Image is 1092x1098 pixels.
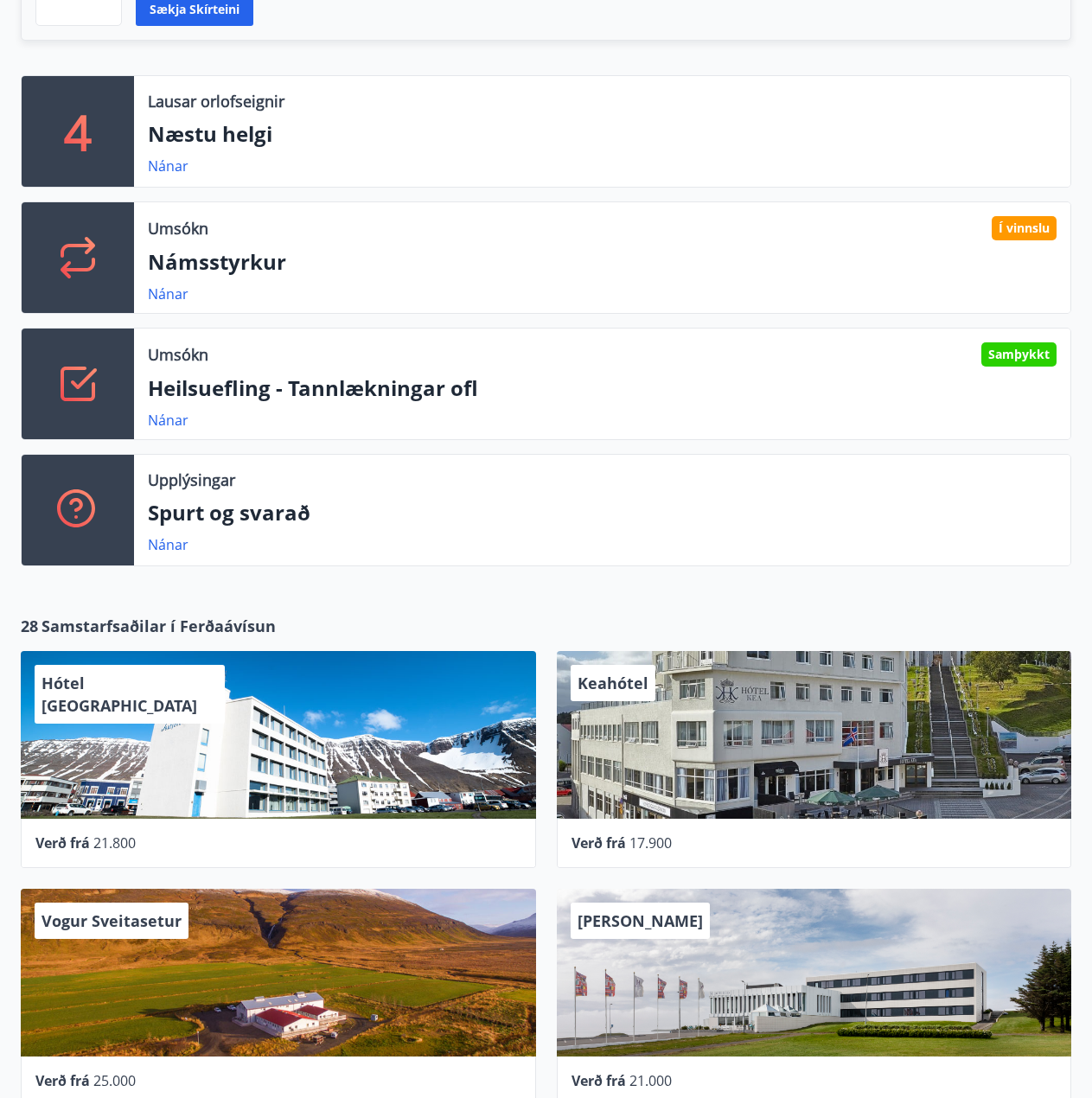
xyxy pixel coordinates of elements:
[42,910,182,931] span: Vogur Sveitasetur
[578,673,648,693] span: Keahótel
[35,1071,90,1090] span: Verð frá
[629,1071,672,1090] span: 21.000
[64,99,92,164] p: 4
[148,156,188,176] a: Nánar
[148,119,1057,149] p: Næstu helgi
[572,1071,626,1090] span: Verð frá
[578,910,703,931] span: [PERSON_NAME]
[35,833,90,852] span: Verð frá
[981,342,1057,367] div: Samþykkt
[148,498,1057,527] p: Spurt og svarað
[629,833,672,852] span: 17.900
[21,615,38,637] span: 28
[148,284,188,303] a: Nánar
[148,217,208,239] p: Umsókn
[992,216,1057,240] div: Í vinnslu
[93,833,136,852] span: 21.800
[148,469,235,491] p: Upplýsingar
[572,833,626,852] span: Verð frá
[42,673,197,716] span: Hótel [GEOGRAPHIC_DATA]
[148,247,1057,277] p: Námsstyrkur
[148,373,1057,403] p: Heilsuefling - Tannlækningar ofl
[148,90,284,112] p: Lausar orlofseignir
[42,615,276,637] span: Samstarfsaðilar í Ferðaávísun
[93,1071,136,1090] span: 25.000
[148,343,208,366] p: Umsókn
[148,535,188,554] a: Nánar
[148,411,188,430] a: Nánar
